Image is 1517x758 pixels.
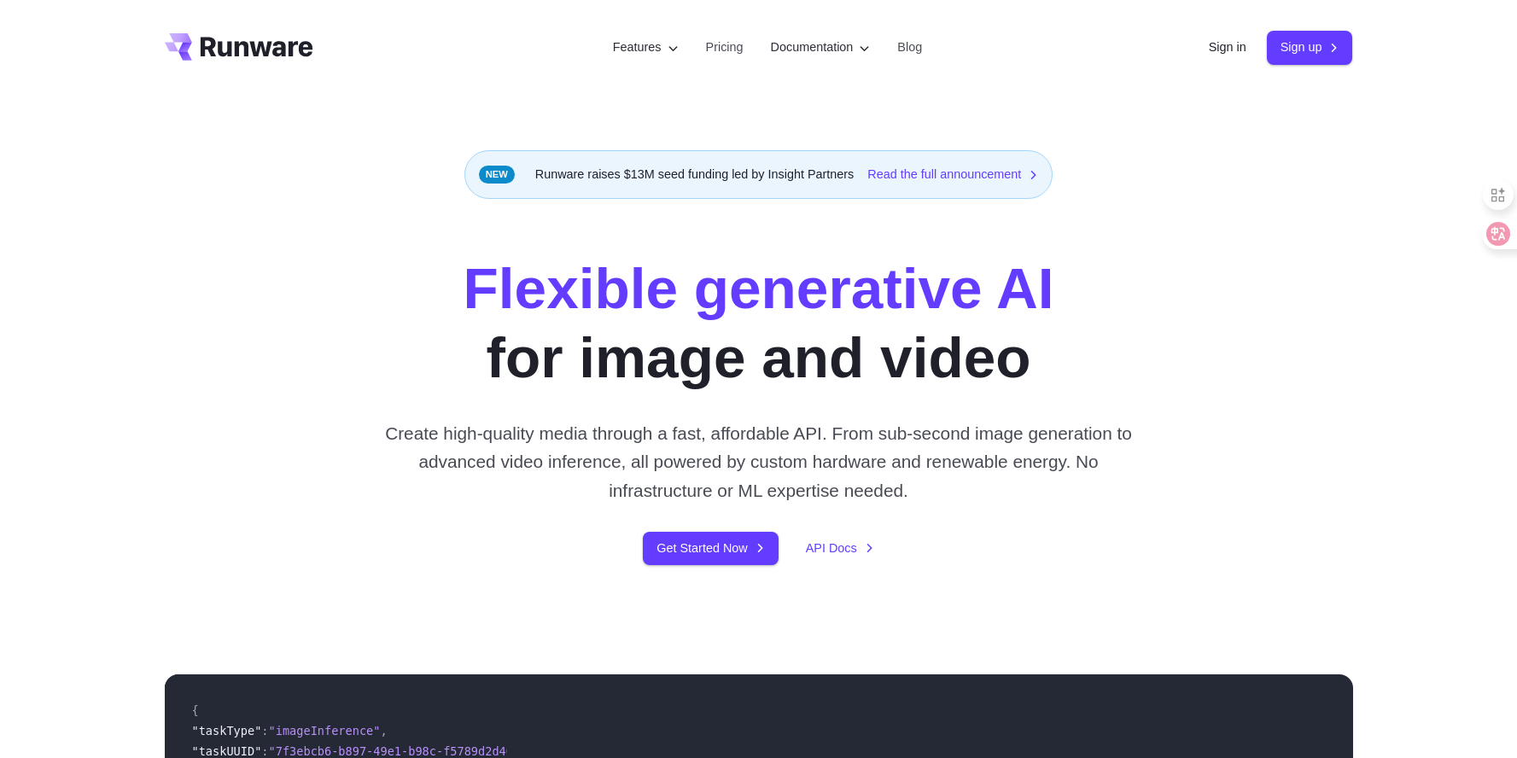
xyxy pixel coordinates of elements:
a: API Docs [806,539,874,558]
p: Create high-quality media through a fast, affordable API. From sub-second image generation to adv... [378,419,1139,504]
span: , [380,724,387,738]
span: "taskUUID" [192,744,262,758]
strong: Flexible generative AI [464,256,1054,320]
a: Blog [897,38,922,57]
a: Sign in [1209,38,1246,57]
div: Runware raises $13M seed funding led by Insight Partners [464,150,1053,199]
label: Features [613,38,679,57]
a: Get Started Now [643,532,778,565]
span: { [192,703,199,717]
label: Documentation [771,38,871,57]
span: : [261,724,268,738]
a: Pricing [706,38,744,57]
a: Go to / [165,33,313,61]
span: : [261,744,268,758]
span: "7f3ebcb6-b897-49e1-b98c-f5789d2d40d7" [269,744,534,758]
span: "taskType" [192,724,262,738]
a: Sign up [1267,31,1353,64]
a: Read the full announcement [867,165,1038,184]
span: "imageInference" [269,724,381,738]
h1: for image and video [464,254,1054,392]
